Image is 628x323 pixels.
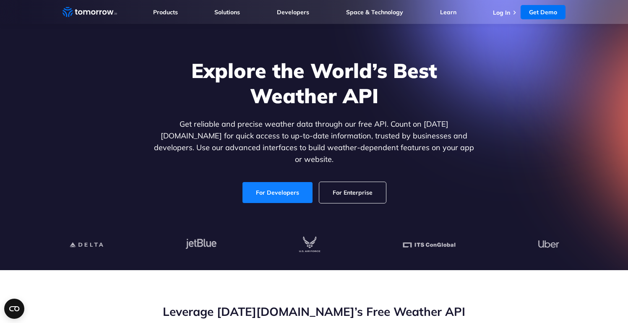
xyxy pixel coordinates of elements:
[214,8,240,16] a: Solutions
[152,58,476,108] h1: Explore the World’s Best Weather API
[346,8,403,16] a: Space & Technology
[63,304,566,320] h2: Leverage [DATE][DOMAIN_NAME]’s Free Weather API
[152,118,476,165] p: Get reliable and precise weather data through our free API. Count on [DATE][DOMAIN_NAME] for quic...
[63,6,117,18] a: Home link
[440,8,456,16] a: Learn
[277,8,309,16] a: Developers
[242,182,313,203] a: For Developers
[521,5,565,19] a: Get Demo
[153,8,178,16] a: Products
[493,9,510,16] a: Log In
[4,299,24,319] button: Open CMP widget
[319,182,386,203] a: For Enterprise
